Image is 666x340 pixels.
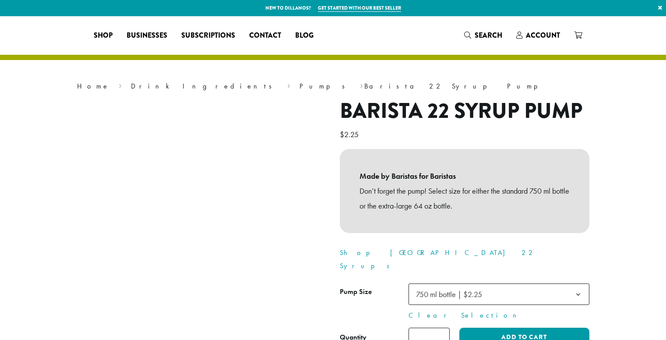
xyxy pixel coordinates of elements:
[77,81,109,91] a: Home
[119,78,122,92] span: ›
[340,248,536,270] a: Shop [GEOGRAPHIC_DATA] 22 Syrups
[409,283,589,305] span: 750 ml bottle | $2.25
[295,30,314,41] span: Blog
[412,286,491,303] span: 750 ml bottle | $2.25
[340,99,589,124] h1: Barista 22 Syrup Pump
[181,30,235,41] span: Subscriptions
[457,28,509,42] a: Search
[526,30,560,40] span: Account
[359,169,570,184] b: Made by Baristas for Baristas
[340,129,344,139] span: $
[475,30,502,40] span: Search
[87,28,120,42] a: Shop
[94,30,113,41] span: Shop
[318,4,401,12] a: Get started with our best seller
[131,81,278,91] a: Drink Ingredients
[249,30,281,41] span: Contact
[359,184,570,213] p: Don’t forget the pump! Select size for either the standard 750 ml bottle or the extra-large 64 oz...
[409,310,589,321] a: Clear Selection
[416,289,482,299] span: 750 ml bottle | $2.25
[300,81,351,91] a: Pumps
[287,78,290,92] span: ›
[340,129,361,139] bdi: 2.25
[340,286,409,298] label: Pump Size
[77,81,589,92] nav: Breadcrumb
[360,78,363,92] span: ›
[127,30,167,41] span: Businesses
